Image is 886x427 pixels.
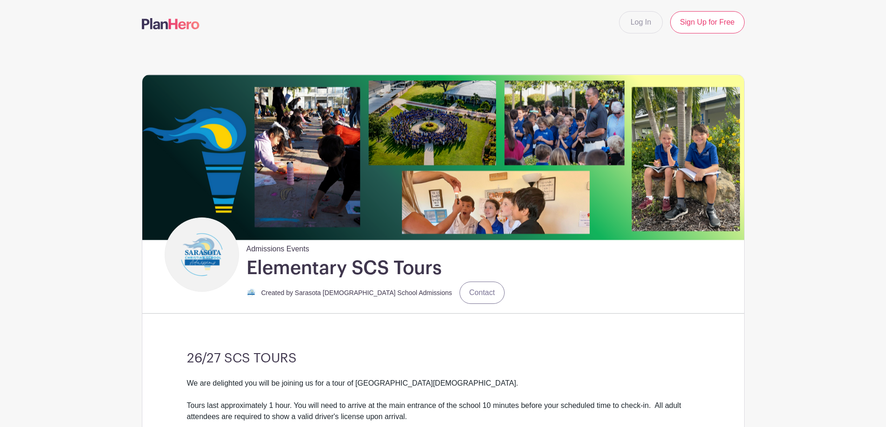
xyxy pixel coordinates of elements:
[261,289,452,296] small: Created by Sarasota [DEMOGRAPHIC_DATA] School Admissions
[142,75,744,240] img: event_banner_7787.png
[619,11,663,33] a: Log In
[187,351,699,367] h3: 26/27 SCS TOURS
[167,220,237,289] img: Admissions%20Logo%20%20(2).png
[246,256,442,280] h1: Elementary SCS Tours
[142,18,200,29] img: logo-507f7623f17ff9eddc593b1ce0a138ce2505c220e1c5a4e2b4648c50719b7d32.svg
[460,282,505,304] a: Contact
[246,288,256,297] img: Admisions%20Logo.png
[246,240,309,255] span: Admissions Events
[670,11,744,33] a: Sign Up for Free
